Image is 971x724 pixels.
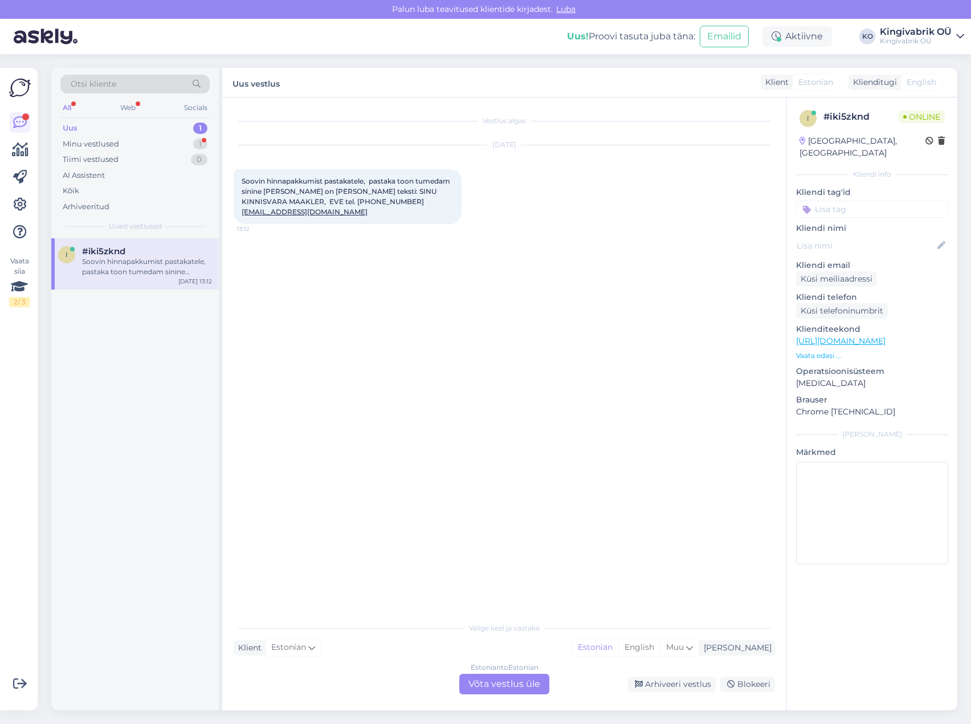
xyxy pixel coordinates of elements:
span: English [907,76,936,88]
div: Estonian [572,639,618,656]
div: 1 [193,123,207,134]
b: Uus! [567,31,589,42]
div: Klienditugi [848,76,897,88]
p: Kliendi email [796,259,948,271]
span: Online [899,111,945,123]
span: Soovin hinnapakkumist pastakatele, pastaka toon tumedam sinine [PERSON_NAME] on [PERSON_NAME] tek... [242,177,452,216]
div: Klient [761,76,789,88]
a: [EMAIL_ADDRESS][DOMAIN_NAME] [242,208,368,216]
div: Proovi tasuta juba täna: [567,30,695,43]
div: Võta vestlus üle [459,674,549,694]
div: Arhiveeri vestlus [628,677,716,692]
span: Luba [553,4,579,14]
div: Valige keel ja vastake [234,623,775,633]
div: [PERSON_NAME] [699,642,772,654]
div: Minu vestlused [63,139,119,150]
input: Lisa tag [796,201,948,218]
span: Estonian [798,76,833,88]
div: Aktiivne [762,26,832,47]
label: Uus vestlus [232,75,280,90]
div: 2 / 3 [9,297,30,307]
span: #iki5zknd [82,246,125,257]
div: Kõik [63,185,79,197]
div: [DATE] 13:12 [178,277,212,286]
div: Klient [234,642,262,654]
div: 0 [191,154,207,165]
img: Askly Logo [9,77,31,99]
div: Vaata siia [9,256,30,307]
div: Küsi telefoninumbrit [796,303,888,319]
div: # iki5zknd [823,110,899,124]
div: 1 [193,139,207,150]
input: Lisa nimi [797,239,935,252]
div: English [618,639,660,656]
div: All [60,100,74,115]
p: Klienditeekond [796,323,948,335]
div: Socials [182,100,210,115]
div: Küsi meiliaadressi [796,271,877,287]
p: Kliendi nimi [796,222,948,234]
a: Kingivabrik OÜKingivabrik OÜ [880,27,964,46]
p: [MEDICAL_DATA] [796,377,948,389]
div: Arhiveeritud [63,201,109,213]
div: Tiimi vestlused [63,154,119,165]
p: Kliendi tag'id [796,186,948,198]
div: Kingivabrik OÜ [880,27,952,36]
p: Vaata edasi ... [796,351,948,361]
div: [GEOGRAPHIC_DATA], [GEOGRAPHIC_DATA] [799,135,925,159]
div: Kliendi info [796,169,948,180]
span: i [807,114,809,123]
div: [DATE] [234,140,775,150]
div: Web [118,100,138,115]
div: KO [859,29,875,44]
div: Blokeeri [720,677,775,692]
p: Chrome [TECHNICAL_ID] [796,406,948,418]
div: Kingivabrik OÜ [880,36,952,46]
a: [URL][DOMAIN_NAME] [796,336,886,346]
span: Estonian [271,641,306,654]
span: 13:12 [237,225,280,233]
span: Otsi kliente [71,78,116,90]
div: [PERSON_NAME] [796,429,948,440]
div: Vestlus algas [234,116,775,126]
div: Estonian to Estonian [471,662,538,673]
div: Uus [63,123,77,134]
span: Muu [666,642,684,652]
div: AI Assistent [63,170,105,181]
span: Uued vestlused [109,221,162,231]
div: Soovin hinnapakkumist pastakatele, pastaka toon tumedam sinine [PERSON_NAME] on [PERSON_NAME] tek... [82,257,212,277]
p: Brauser [796,394,948,406]
span: i [66,250,68,259]
p: Operatsioonisüsteem [796,365,948,377]
p: Kliendi telefon [796,291,948,303]
button: Emailid [700,26,749,47]
p: Märkmed [796,446,948,458]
